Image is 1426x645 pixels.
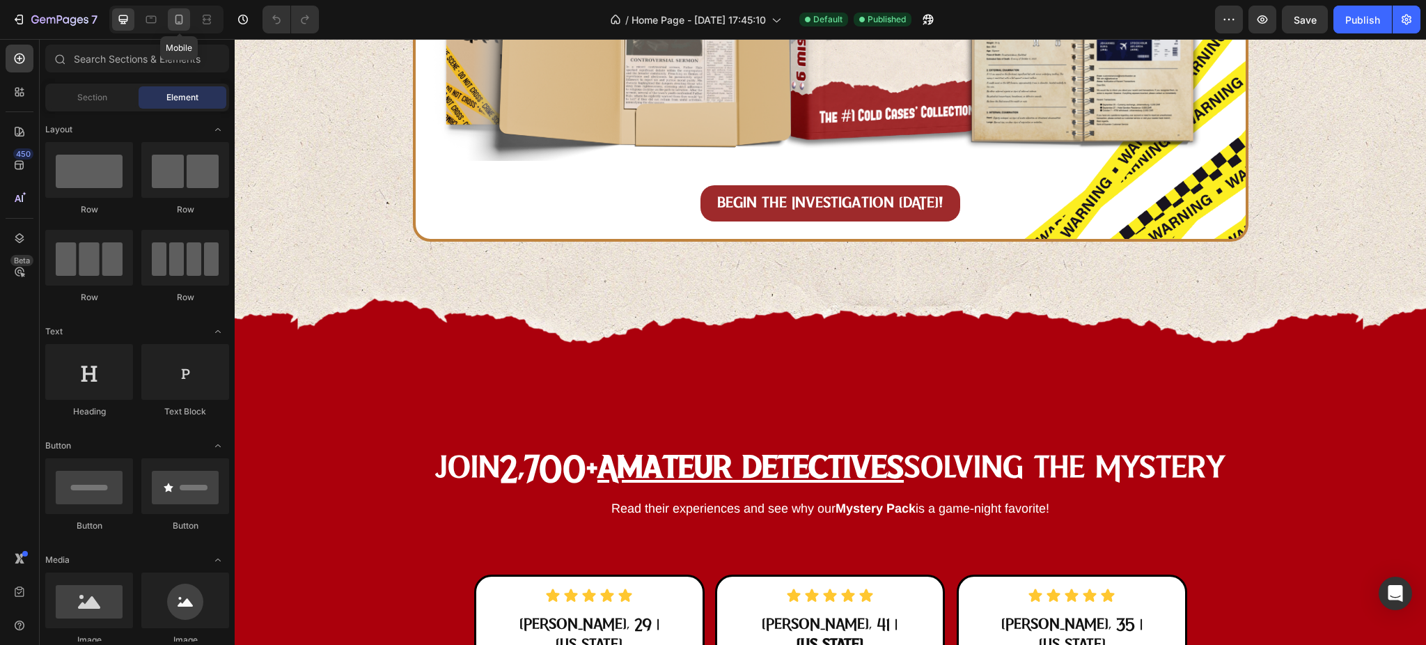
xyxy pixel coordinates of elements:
div: Row [45,291,133,304]
span: Layout [45,123,72,136]
span: Media [45,554,70,566]
div: Publish [1345,13,1380,27]
span: Toggle open [207,320,229,343]
div: Text Block [141,405,229,418]
p: 7 [91,11,97,28]
div: Row [141,291,229,304]
h2: [PERSON_NAME], 35 | [US_STATE] [735,575,939,617]
span: Button [45,440,71,452]
h2: [PERSON_NAME], 41 | [494,575,698,617]
span: Element [166,91,198,104]
span: Toggle open [207,118,229,141]
u: Amateur Detectives [363,416,669,445]
span: Default [813,13,843,26]
button: Publish [1333,6,1392,33]
span: Toggle open [207,549,229,571]
p: Begin the Investigation [DATE]! [483,155,709,175]
div: Row [45,203,133,216]
iframe: Design area [235,39,1426,645]
strong: 2,700+ [265,416,669,445]
span: Join Solving the Mystery [201,416,991,445]
input: Search Sections & Elements [45,45,229,72]
span: Read their experiences and see why our is a game-night favorite! [377,463,815,476]
div: Undo/Redo [263,6,319,33]
span: Section [77,91,107,104]
div: Beta [10,255,33,266]
div: Button [141,520,229,532]
span: / [625,13,629,27]
strong: [US_STATE] [562,599,629,613]
span: Text [45,325,63,338]
span: Save [1294,14,1317,26]
span: Toggle open [207,435,229,457]
div: Open Intercom Messenger [1379,577,1412,610]
span: Published [868,13,906,26]
span: Home Page - [DATE] 17:45:10 [632,13,766,27]
div: Row [141,203,229,216]
a: Begin the Investigation [DATE]! [466,146,726,183]
h2: [PERSON_NAME], 29 | [US_STATE] [253,575,457,617]
strong: Mystery Pack [601,463,681,476]
div: Heading [45,405,133,418]
button: 7 [6,6,104,33]
div: 450 [13,148,33,160]
div: Button [45,520,133,532]
button: Save [1282,6,1328,33]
